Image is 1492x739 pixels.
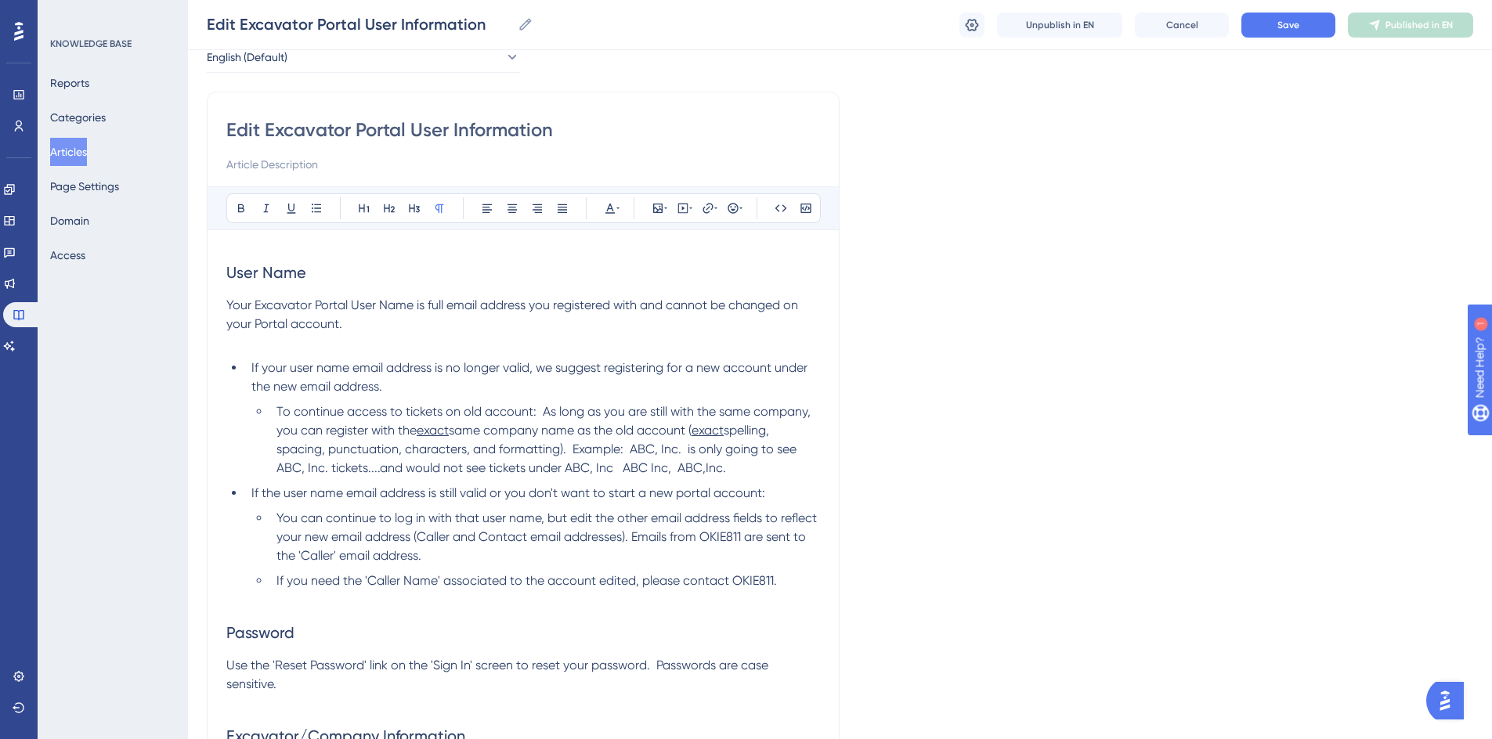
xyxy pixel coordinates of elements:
button: Page Settings [50,172,119,200]
span: Password [226,623,294,642]
span: User Name [226,263,306,282]
span: If your user name email address is no longer valid, we suggest registering for a new account unde... [251,360,811,394]
span: Unpublish in EN [1026,19,1094,31]
input: Article Title [226,117,820,142]
input: Article Name [207,13,511,35]
span: exact [692,423,724,438]
input: Article Description [226,155,820,174]
button: English (Default) [207,41,520,73]
button: Published in EN [1348,13,1473,38]
span: spelling, spacing, punctuation, characters, and formatting). Example: ABC, Inc. is only going to ... [276,423,800,475]
span: exact [417,423,449,438]
span: Cancel [1166,19,1198,31]
span: same company name as the old account ( [449,423,692,438]
button: Articles [50,138,87,166]
button: Unpublish in EN [997,13,1122,38]
span: English (Default) [207,48,287,67]
div: 1 [109,8,114,20]
span: You can continue to log in with that user name, but edit the other email address fields to reflec... [276,510,820,563]
span: To continue access to tickets on old account: As long as you are still with the same company, you... [276,404,814,438]
span: Save [1277,19,1299,31]
button: Domain [50,207,89,235]
span: Use the 'Reset Password' link on the 'Sign In' screen to reset your password. Passwords are case ... [226,658,771,691]
span: If the user name email address is still valid or you don't want to start a new portal account: [251,485,765,500]
span: Published in EN [1385,19,1453,31]
div: KNOWLEDGE BASE [50,38,132,50]
button: Save [1241,13,1335,38]
span: If you need the 'Caller Name' associated to the account edited, please contact OKIE811. [276,573,777,588]
span: Your Excavator Portal User Name is full email address you registered with and cannot be changed o... [226,297,801,331]
button: Access [50,241,85,269]
span: Need Help? [37,4,98,23]
iframe: UserGuiding AI Assistant Launcher [1426,677,1473,724]
button: Reports [50,69,89,97]
button: Categories [50,103,106,132]
button: Cancel [1135,13,1229,38]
